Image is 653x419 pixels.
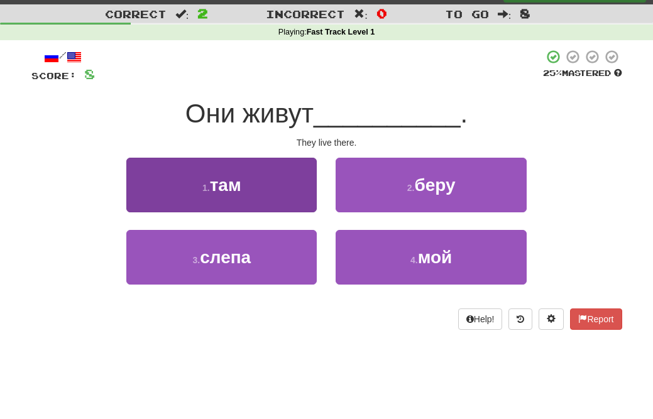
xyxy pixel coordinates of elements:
span: Incorrect [266,8,345,20]
span: Они живут [185,99,314,128]
small: 3 . [192,255,200,265]
button: Round history (alt+y) [508,308,532,330]
button: Help! [458,308,503,330]
strong: Fast Track Level 1 [307,28,375,36]
small: 1 . [202,183,210,193]
button: 3.слепа [126,230,317,285]
span: слепа [200,248,251,267]
button: 1.там [126,158,317,212]
span: Score: [31,70,77,81]
span: 8 [520,6,530,21]
small: 2 . [407,183,415,193]
button: Report [570,308,622,330]
span: : [498,9,512,19]
span: 2 [197,6,208,21]
span: там [210,175,241,195]
span: мой [418,248,453,267]
span: __________ [314,99,461,128]
span: To go [445,8,489,20]
div: They live there. [31,136,622,149]
div: / [31,49,95,65]
button: 2.беру [336,158,526,212]
div: Mastered [543,68,622,79]
span: 0 [376,6,387,21]
span: 8 [84,66,95,82]
span: . [461,99,468,128]
small: 4 . [410,255,418,265]
button: 4.мой [336,230,526,285]
span: беру [414,175,455,195]
span: Correct [105,8,167,20]
span: 25 % [543,68,562,78]
span: : [354,9,368,19]
span: : [175,9,189,19]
